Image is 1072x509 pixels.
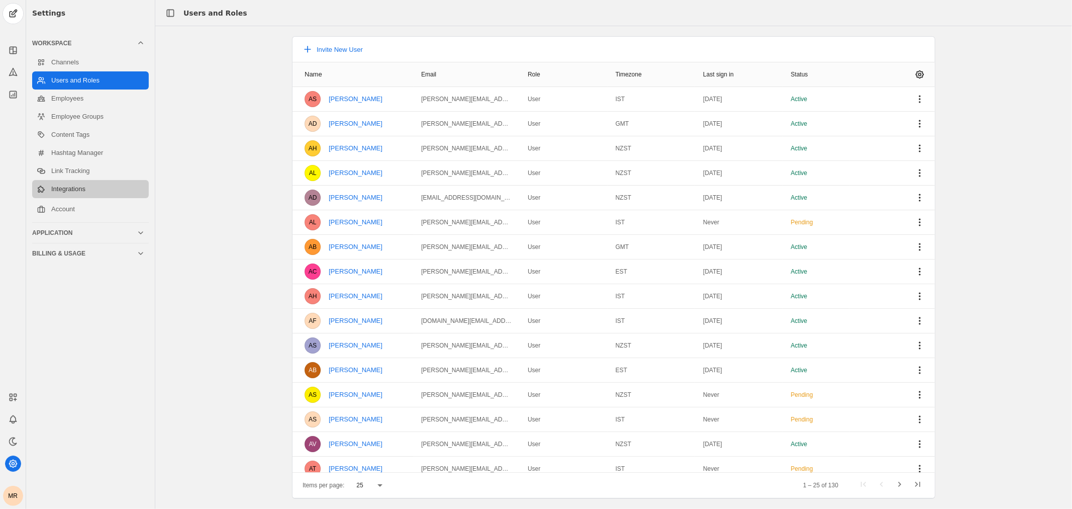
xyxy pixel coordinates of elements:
div: Email [421,70,436,78]
a: Andrea Boivin [329,366,382,374]
div: User [528,218,540,226]
a: Amanda Cleland [329,268,382,276]
div: User [528,169,540,177]
div: NZST [616,144,631,152]
div: at [305,461,321,477]
div: GMT [616,120,629,128]
a: Employees [32,90,149,108]
a: Anna Voskoboienko [329,440,382,448]
div: [DATE] [703,95,722,103]
div: Workspace [32,39,137,47]
button: MR [3,486,23,506]
div: [DATE] [703,317,722,325]
div: User [528,95,540,103]
div: NZST [616,169,631,177]
div: 1 – 25 of 130 [803,480,838,490]
div: Last sign in [703,70,734,78]
a: Anchal Sharma [329,342,382,350]
app-icon-button: User Menu [911,189,929,207]
div: User [528,342,540,350]
div: Timezone [616,70,642,78]
div: AV [305,436,321,452]
div: GMT [616,243,629,251]
a: Alex Dumitrescu [329,120,382,128]
div: NZST [616,440,631,448]
a: Andrew Strang [329,391,382,399]
div: AF [305,313,321,329]
div: [DATE] [703,366,722,374]
div: Role [528,70,540,78]
div: Pending [791,415,813,423]
div: User [528,144,540,152]
div: IST [616,292,625,300]
div: Active [791,169,808,177]
span: 25 [356,482,363,489]
div: IST [616,95,625,103]
div: User [528,120,540,128]
a: Amy Ford [329,317,382,325]
div: AS [305,91,321,107]
div: Active [791,144,808,152]
div: [DATE] [703,194,722,202]
span: Invite New User [317,46,363,53]
div: Active [791,268,808,276]
mat-expansion-panel-header: Workspace [32,35,149,51]
div: Active [791,194,808,202]
div: AC [305,264,321,280]
div: Never [703,415,719,423]
div: Billing & Usage [32,249,137,258]
app-icon-button: User Menu [911,90,929,108]
mat-expansion-panel-header: Billing & Usage [32,245,149,262]
div: Active [791,440,808,448]
div: Name [305,70,331,78]
app-icon-button: User Menu [911,139,929,157]
div: Active [791,317,808,325]
div: AL [305,165,321,181]
app-icon-button: User Menu [911,263,929,281]
div: User [528,268,540,276]
app-icon-button: User Menu [911,287,929,305]
div: Pending [791,218,813,226]
div: Active [791,120,808,128]
div: [DATE] [703,169,722,177]
div: Items per page: [303,480,344,490]
div: Timezone [616,70,651,78]
app-icon-button: User Menu [911,336,929,355]
div: alyssa.dwek@jll.com [421,194,512,202]
div: AH [305,140,321,156]
a: Hashtag Manager [32,144,149,162]
div: User [528,465,540,473]
app-icon-button: User Menu [911,213,929,231]
div: [DATE] [703,440,722,448]
div: amy.ford@jll.com [421,317,512,325]
div: amy.hoogveld@jll.com [421,292,512,300]
div: Status [791,70,817,78]
div: AD [305,190,321,206]
button: Invite New User [297,40,369,58]
div: IST [616,415,625,423]
mat-expansion-panel-header: Application [32,225,149,241]
div: Pending [791,391,813,399]
div: Status [791,70,808,78]
div: AD [305,116,321,132]
div: User [528,366,540,374]
div: AB [305,362,321,378]
div: AL [305,214,321,230]
button: Next page [891,476,909,494]
div: User [528,243,540,251]
a: Amanda Boulton [329,243,382,251]
app-icon-button: User Menu [911,410,929,429]
div: alice.legunehec@eu.jll.com [421,169,512,177]
div: Active [791,366,808,374]
div: IST [616,218,625,226]
div: anita.subramanian@jll.com [421,415,512,423]
a: Account [32,200,149,218]
div: Active [791,243,808,251]
div: Name [305,70,322,78]
a: Alice Hargreaves [329,144,382,152]
div: Never [703,218,719,226]
a: annabelle touchon [329,465,382,473]
div: User [528,292,540,300]
app-icon-button: User Menu [911,115,929,133]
